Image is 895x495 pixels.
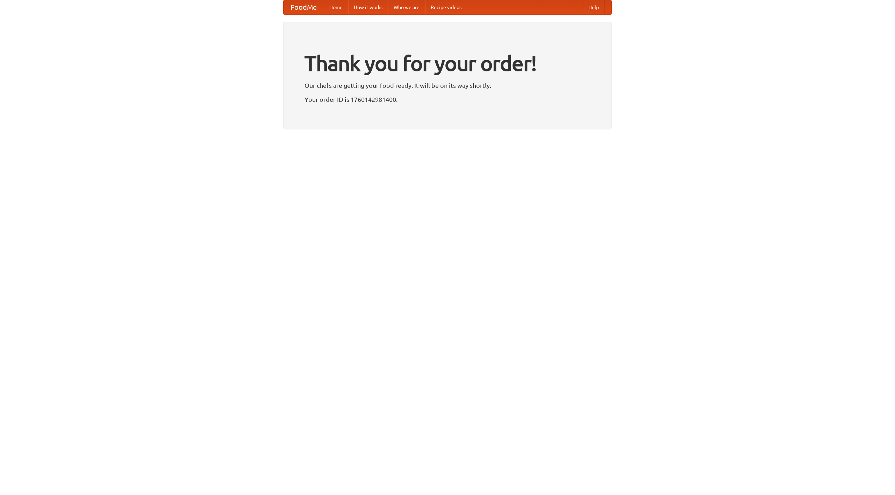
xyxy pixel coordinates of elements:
a: How it works [348,0,388,14]
a: FoodMe [284,0,324,14]
p: Our chefs are getting your food ready. It will be on its way shortly. [305,80,590,91]
a: Help [583,0,604,14]
a: Home [324,0,348,14]
h1: Thank you for your order! [305,47,590,80]
a: Recipe videos [425,0,467,14]
p: Your order ID is 1760142981400. [305,94,590,105]
a: Who we are [388,0,425,14]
